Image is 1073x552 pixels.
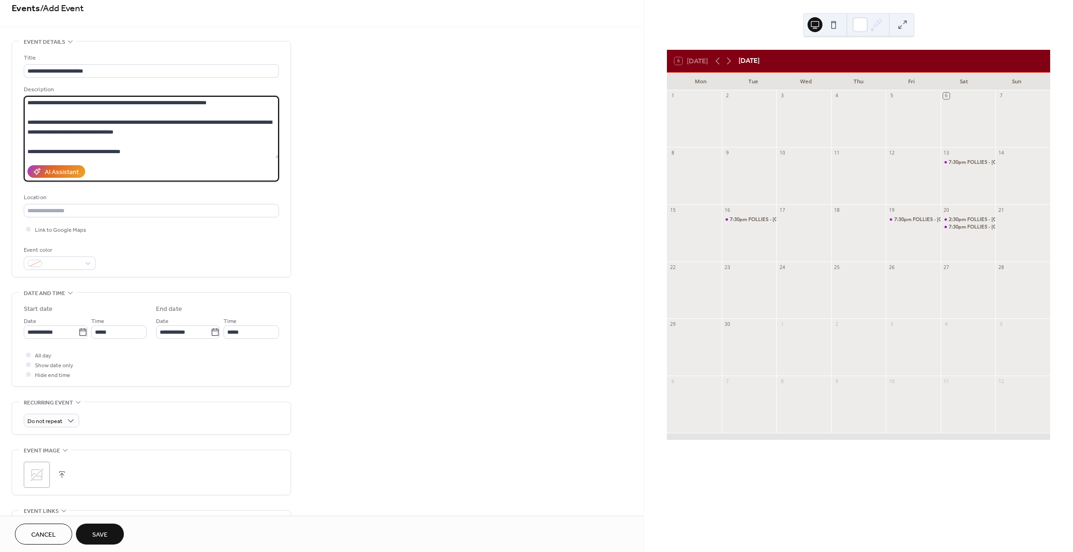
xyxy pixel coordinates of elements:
[779,150,786,156] div: 10
[998,378,1005,385] div: 12
[943,150,950,156] div: 13
[889,207,895,213] div: 19
[24,398,73,408] span: Recurring event
[941,159,996,166] div: FOLLIES - Northern Ireland Opera
[670,378,676,385] div: 6
[937,73,990,90] div: Sat
[949,216,967,223] span: 2:30pm
[889,378,895,385] div: 10
[779,378,786,385] div: 8
[156,304,182,314] div: End date
[24,37,65,47] span: Event details
[224,316,237,326] span: Time
[943,378,950,385] div: 11
[832,73,885,90] div: Thu
[998,93,1005,99] div: 7
[724,321,731,328] div: 30
[24,193,277,202] div: Location
[889,150,895,156] div: 12
[670,321,676,328] div: 29
[943,264,950,270] div: 27
[674,73,727,90] div: Mon
[24,462,50,488] div: ;
[24,245,94,255] div: Event color
[998,150,1005,156] div: 14
[748,216,841,223] div: FOLLIES - [GEOGRAPHIC_DATA] Opera
[943,93,950,99] div: 6
[670,150,676,156] div: 8
[724,93,731,99] div: 2
[727,73,780,90] div: Tue
[943,207,950,213] div: 20
[967,223,1059,230] div: FOLLIES - [GEOGRAPHIC_DATA] Opera
[834,264,840,270] div: 25
[24,506,59,516] span: Event links
[24,304,53,314] div: Start date
[779,93,786,99] div: 3
[724,264,731,270] div: 23
[670,264,676,270] div: 22
[941,216,996,223] div: FOLLIES - Northern Ireland Opera
[834,321,840,328] div: 2
[15,524,72,545] button: Cancel
[35,370,70,380] span: Hide end time
[24,53,277,63] div: Title
[967,216,1059,223] div: FOLLIES - [GEOGRAPHIC_DATA] Opera
[943,321,950,328] div: 4
[24,289,65,298] span: Date and time
[990,73,1043,90] div: Sun
[670,207,676,213] div: 15
[730,216,748,223] span: 7:30pm
[949,159,967,166] span: 7:30pm
[834,93,840,99] div: 4
[889,264,895,270] div: 26
[45,168,79,177] div: AI Assistant
[913,216,1005,223] div: FOLLIES - [GEOGRAPHIC_DATA] Opera
[724,150,731,156] div: 9
[998,207,1005,213] div: 21
[35,225,86,235] span: Link to Google Maps
[76,524,124,545] button: Save
[35,361,73,370] span: Show date only
[91,316,104,326] span: Time
[24,446,60,456] span: Event image
[724,378,731,385] div: 7
[779,264,786,270] div: 24
[670,93,676,99] div: 1
[779,207,786,213] div: 17
[889,93,895,99] div: 5
[24,316,36,326] span: Date
[739,56,760,66] div: [DATE]
[834,207,840,213] div: 18
[886,216,941,223] div: FOLLIES - Northern Ireland Opera
[27,165,85,178] button: AI Assistant
[31,530,56,540] span: Cancel
[998,321,1005,328] div: 5
[834,378,840,385] div: 9
[724,207,731,213] div: 16
[780,73,832,90] div: Wed
[35,351,51,361] span: All day
[156,316,169,326] span: Date
[779,321,786,328] div: 1
[24,85,277,94] div: Description
[885,73,937,90] div: Fri
[941,223,996,230] div: FOLLIES - Northern Ireland Opera
[27,416,62,427] span: Do not repeat
[967,159,1059,166] div: FOLLIES - [GEOGRAPHIC_DATA] Opera
[834,150,840,156] div: 11
[92,530,108,540] span: Save
[894,216,913,223] span: 7:30pm
[889,321,895,328] div: 3
[949,223,967,230] span: 7:30pm
[998,264,1005,270] div: 28
[722,216,777,223] div: FOLLIES - Northern Ireland Opera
